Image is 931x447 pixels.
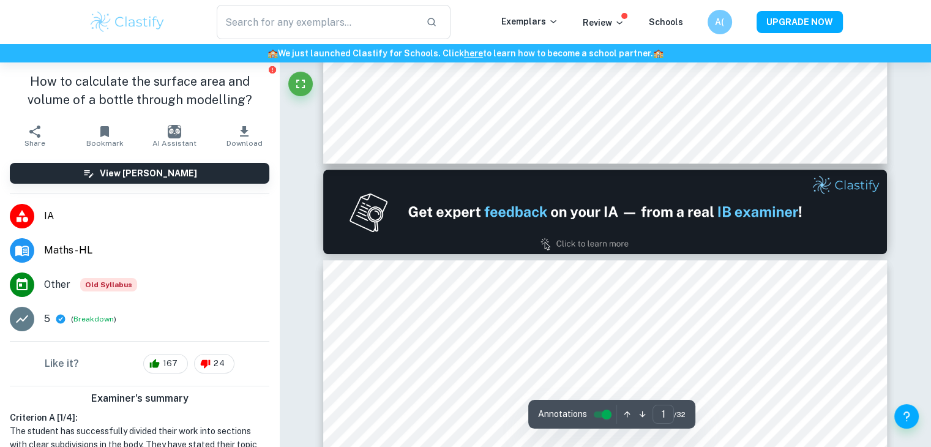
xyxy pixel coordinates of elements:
h6: Criterion A [ 1 / 4 ]: [10,411,269,424]
h6: View [PERSON_NAME] [100,167,197,180]
button: AI Assistant [140,119,209,153]
button: Breakdown [73,314,114,325]
button: Bookmark [70,119,140,153]
a: here [464,48,483,58]
img: AI Assistant [168,125,181,138]
div: Although this IA is written for the old math syllabus (last exam in November 2020), the current I... [80,278,137,291]
h1: How to calculate the surface area and volume of a bottle through modelling? [10,72,269,109]
span: AI Assistant [152,139,196,148]
span: Bookmark [86,139,124,148]
span: ( ) [71,314,116,325]
input: Search for any exemplars... [217,5,417,39]
button: A( [708,10,732,34]
p: Exemplars [501,15,558,28]
span: Annotations [538,408,587,421]
h6: We just launched Clastify for Schools. Click to learn how to become a school partner. [2,47,929,60]
button: Help and Feedback [894,404,919,429]
p: 5 [44,312,50,326]
img: Ad [323,170,888,254]
button: View [PERSON_NAME] [10,163,269,184]
button: Fullscreen [288,72,313,96]
span: 🏫 [653,48,664,58]
img: Clastify logo [89,10,166,34]
h6: Like it? [45,356,79,371]
h6: Examiner's summary [5,391,274,406]
span: Download [226,139,263,148]
a: Schools [649,17,683,27]
div: 24 [194,354,234,374]
button: UPGRADE NOW [757,11,843,33]
span: IA [44,209,269,223]
p: Review [583,16,624,29]
button: Report issue [267,65,277,74]
span: 24 [207,358,231,370]
span: 🏫 [267,48,278,58]
h6: A( [712,15,727,29]
span: / 32 [674,409,686,420]
span: 167 [156,358,184,370]
span: Old Syllabus [80,278,137,291]
span: Other [44,277,70,292]
span: Share [24,139,45,148]
div: 167 [143,354,188,374]
button: Download [209,119,279,153]
span: Maths - HL [44,243,269,258]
